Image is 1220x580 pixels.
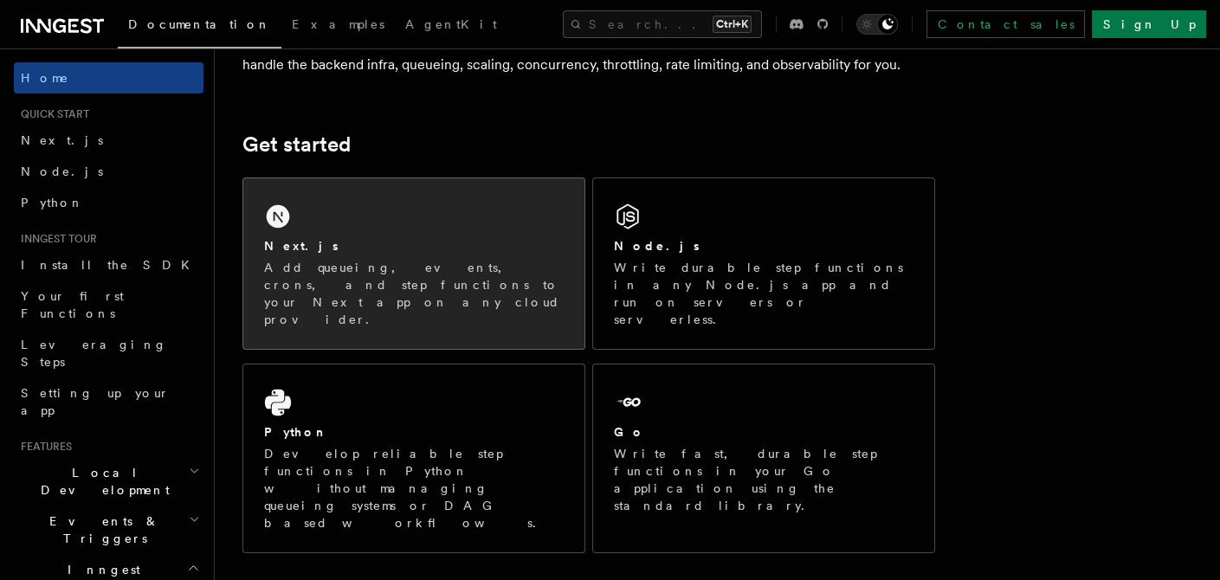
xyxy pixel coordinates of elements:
a: AgentKit [395,5,507,47]
a: Python [14,187,203,218]
a: Node.js [14,156,203,187]
h2: Python [264,423,328,441]
span: Node.js [21,164,103,178]
span: Install the SDK [21,258,200,272]
span: Events & Triggers [14,512,189,547]
span: Features [14,440,72,454]
button: Local Development [14,457,203,506]
a: Sign Up [1092,10,1206,38]
a: Next.jsAdd queueing, events, crons, and step functions to your Next app on any cloud provider. [242,177,585,350]
a: Contact sales [926,10,1085,38]
a: Examples [281,5,395,47]
button: Toggle dark mode [856,14,898,35]
span: Home [21,69,69,87]
p: Add queueing, events, crons, and step functions to your Next app on any cloud provider. [264,259,564,328]
h2: Next.js [264,237,339,255]
span: Python [21,196,84,209]
a: PythonDevelop reliable step functions in Python without managing queueing systems or DAG based wo... [242,364,585,553]
span: Local Development [14,464,189,499]
a: GoWrite fast, durable step functions in your Go application using the standard library. [592,364,935,553]
h2: Go [614,423,645,441]
button: Events & Triggers [14,506,203,554]
span: Leveraging Steps [21,338,167,369]
span: Quick start [14,107,89,121]
span: Next.js [21,133,103,147]
a: Node.jsWrite durable step functions in any Node.js app and run on servers or serverless. [592,177,935,350]
p: Write durable step functions in any Node.js app and run on servers or serverless. [614,259,913,328]
a: Next.js [14,125,203,156]
p: Develop reliable step functions in Python without managing queueing systems or DAG based workflows. [264,445,564,532]
span: Examples [292,17,384,31]
span: Your first Functions [21,289,124,320]
button: Search...Ctrl+K [563,10,762,38]
a: Get started [242,132,351,157]
p: Write fast, durable step functions in your Go application using the standard library. [614,445,913,514]
a: Documentation [118,5,281,48]
a: Home [14,62,203,93]
span: AgentKit [405,17,497,31]
p: Write functions in TypeScript, Python or Go to power background and scheduled jobs, with steps bu... [242,29,935,77]
kbd: Ctrl+K [713,16,752,33]
span: Setting up your app [21,386,170,417]
h2: Node.js [614,237,700,255]
span: Inngest tour [14,232,97,246]
a: Setting up your app [14,377,203,426]
span: Documentation [128,17,271,31]
a: Install the SDK [14,249,203,280]
a: Leveraging Steps [14,329,203,377]
a: Your first Functions [14,280,203,329]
